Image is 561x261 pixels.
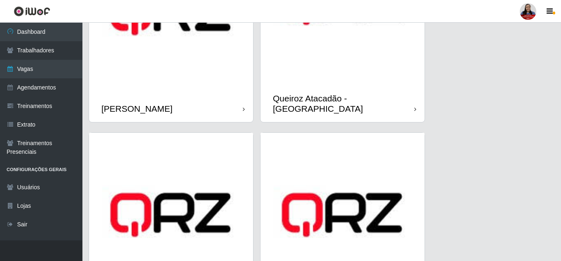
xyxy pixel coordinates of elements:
div: [PERSON_NAME] [101,103,173,114]
div: Queiroz Atacadão - [GEOGRAPHIC_DATA] [273,93,414,114]
img: CoreUI Logo [14,6,50,16]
